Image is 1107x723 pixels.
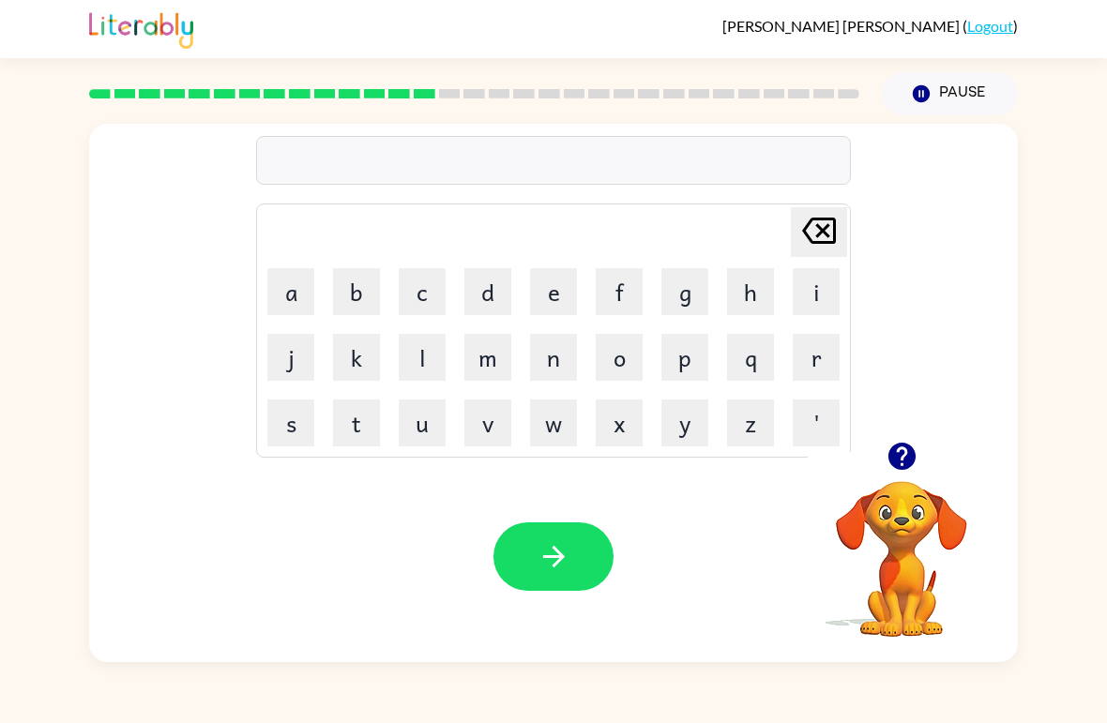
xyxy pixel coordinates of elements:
[267,268,314,315] button: a
[464,334,511,381] button: m
[464,268,511,315] button: d
[399,334,446,381] button: l
[727,399,774,446] button: z
[793,399,840,446] button: '
[596,399,643,446] button: x
[808,452,995,640] video: Your browser must support playing .mp4 files to use Literably. Please try using another browser.
[267,399,314,446] button: s
[333,399,380,446] button: t
[722,17,1018,35] div: ( )
[661,399,708,446] button: y
[661,268,708,315] button: g
[530,268,577,315] button: e
[722,17,963,35] span: [PERSON_NAME] [PERSON_NAME]
[333,334,380,381] button: k
[530,334,577,381] button: n
[793,334,840,381] button: r
[399,399,446,446] button: u
[464,399,511,446] button: v
[596,268,643,315] button: f
[596,334,643,381] button: o
[967,17,1013,35] a: Logout
[89,8,193,49] img: Literably
[530,399,577,446] button: w
[399,268,446,315] button: c
[267,334,314,381] button: j
[727,268,774,315] button: h
[333,268,380,315] button: b
[661,334,708,381] button: p
[882,72,1018,115] button: Pause
[793,268,840,315] button: i
[727,334,774,381] button: q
